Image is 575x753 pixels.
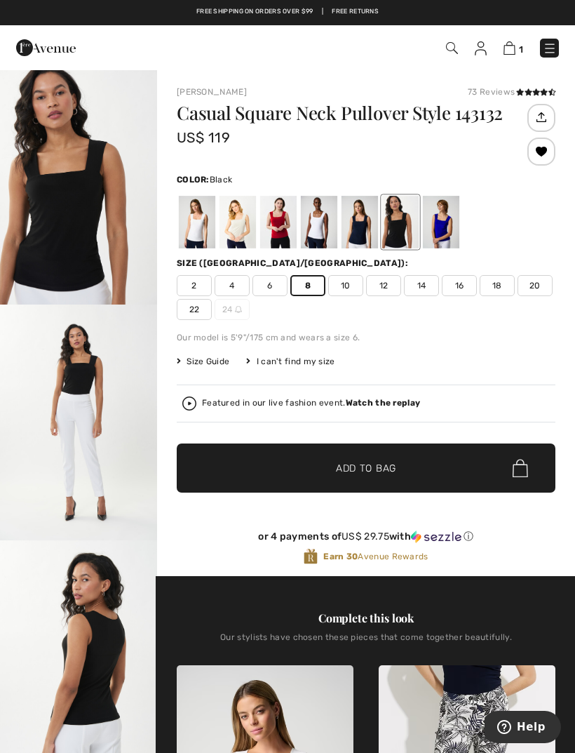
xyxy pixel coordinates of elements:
span: Color: [177,175,210,185]
span: 2 [177,275,212,296]
span: Size Guide [177,355,229,368]
a: Free Returns [332,7,379,17]
div: Featured in our live fashion event. [202,399,420,408]
div: I can't find my size [246,355,334,368]
span: | [322,7,323,17]
div: 73 Reviews [468,86,555,98]
div: Royal Sapphire 163 [423,196,459,248]
span: 1 [519,44,523,55]
span: 18 [480,275,515,296]
span: Add to Bag [336,461,396,476]
button: Add to Bag [177,444,555,493]
div: Our stylists have chosen these pieces that come together beautifully. [177,632,555,653]
span: 10 [328,275,363,296]
div: Our model is 5'9"/175 cm and wears a size 6. [177,331,555,344]
img: Avenue Rewards [304,548,318,565]
span: 20 [517,275,553,296]
img: Menu [543,41,557,55]
div: Vanilla [179,196,215,248]
span: Black [210,175,233,185]
span: 4 [215,275,250,296]
a: 1 [503,39,523,56]
span: 14 [404,275,439,296]
div: Moonstone [219,196,256,248]
iframe: Opens a widget where you can find more information [485,711,561,746]
img: Search [446,42,458,54]
a: Free shipping on orders over $99 [196,7,313,17]
a: [PERSON_NAME] [177,87,247,97]
span: 12 [366,275,401,296]
div: Midnight Blue 40 [341,196,378,248]
div: or 4 payments of with [177,531,555,543]
div: Black [382,196,419,248]
img: Shopping Bag [503,41,515,55]
span: 24 [215,299,250,320]
img: My Info [475,41,487,55]
span: Avenue Rewards [323,550,428,563]
div: Size ([GEOGRAPHIC_DATA]/[GEOGRAPHIC_DATA]): [177,257,411,269]
img: ring-m.svg [235,306,242,313]
h1: Casual Square Neck Pullover Style 143132 [177,104,524,122]
a: 1ère Avenue [16,40,76,53]
span: 6 [252,275,287,296]
img: Watch the replay [182,397,196,411]
div: White [301,196,337,248]
div: Radiant red [260,196,297,248]
div: or 4 payments ofUS$ 29.75withSezzle Click to learn more about Sezzle [177,531,555,548]
span: 8 [290,275,325,296]
span: 16 [442,275,477,296]
span: US$ 119 [177,129,230,146]
img: 1ère Avenue [16,34,76,62]
span: 22 [177,299,212,320]
img: Sezzle [411,531,461,543]
img: Bag.svg [513,459,528,477]
div: Complete this look [177,610,555,627]
strong: Watch the replay [346,398,421,408]
span: US$ 29.75 [341,531,389,542]
img: Share [529,105,553,129]
strong: Earn 30 [323,552,358,561]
